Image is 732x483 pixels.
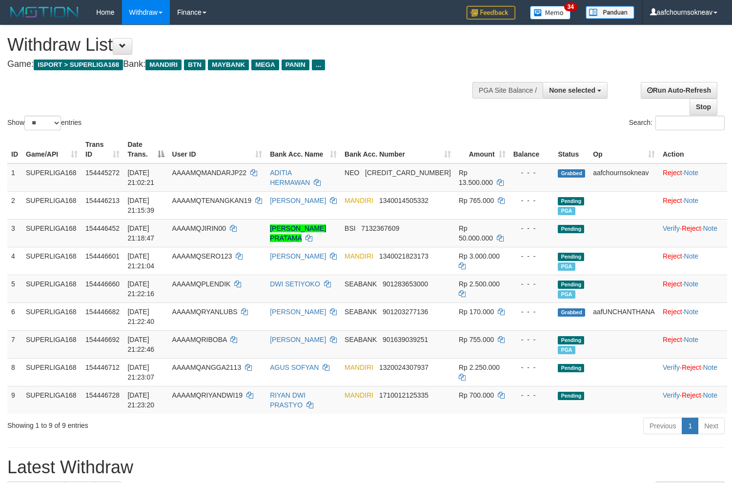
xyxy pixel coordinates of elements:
td: 8 [7,358,22,386]
span: Rp 765.000 [459,197,494,204]
span: [DATE] 21:23:20 [127,391,154,409]
th: Trans ID: activate to sort column ascending [81,136,123,163]
select: Showentries [24,116,61,130]
a: Stop [690,99,717,115]
a: Note [703,363,717,371]
span: Pending [558,281,584,289]
span: Rp 3.000.000 [459,252,500,260]
span: AAAAMQRIBOBA [172,336,227,343]
a: Next [698,418,725,434]
label: Show entries [7,116,81,130]
a: [PERSON_NAME] [270,197,326,204]
h4: Game: Bank: [7,60,478,69]
span: 154446660 [85,280,120,288]
td: · [659,163,727,192]
span: SEABANK [345,280,377,288]
td: SUPERLIGA168 [22,219,81,247]
td: · [659,302,727,330]
td: SUPERLIGA168 [22,330,81,358]
div: - - - [513,279,550,289]
span: SEABANK [345,308,377,316]
th: Op: activate to sort column ascending [589,136,659,163]
a: AGUS SOFYAN [270,363,319,371]
span: BTN [184,60,205,70]
span: Marked by aafchoeunmanni [558,207,575,215]
div: - - - [513,390,550,400]
span: [DATE] 21:22:40 [127,308,154,325]
th: Status [554,136,589,163]
td: · · [659,386,727,414]
a: [PERSON_NAME] PRATAMA [270,224,326,242]
span: MANDIRI [345,197,373,204]
span: Rp 170.000 [459,308,494,316]
span: Copy 901639039251 to clipboard [383,336,428,343]
th: Action [659,136,727,163]
span: Marked by aafromsomean [558,346,575,354]
span: Grabbed [558,169,585,178]
span: 154445272 [85,169,120,177]
a: Run Auto-Refresh [641,82,717,99]
span: [DATE] 21:21:04 [127,252,154,270]
span: NEO [345,169,359,177]
a: Verify [663,391,680,399]
span: MANDIRI [345,363,373,371]
td: SUPERLIGA168 [22,386,81,414]
td: 1 [7,163,22,192]
span: AAAAMQSERO123 [172,252,232,260]
span: Rp 13.500.000 [459,169,493,186]
div: - - - [513,223,550,233]
td: 2 [7,191,22,219]
a: Note [684,336,699,343]
div: - - - [513,307,550,317]
a: Note [684,197,699,204]
td: · [659,330,727,358]
div: - - - [513,168,550,178]
td: 4 [7,247,22,275]
a: Reject [682,224,701,232]
div: PGA Site Balance / [472,82,543,99]
a: Note [703,224,717,232]
td: SUPERLIGA168 [22,302,81,330]
span: 154446682 [85,308,120,316]
span: AAAAMQMANDARJP22 [172,169,246,177]
div: - - - [513,362,550,372]
h1: Withdraw List [7,35,478,55]
td: · · [659,219,727,247]
h1: Latest Withdraw [7,458,725,477]
div: - - - [513,196,550,205]
a: [PERSON_NAME] [270,252,326,260]
span: MANDIRI [345,391,373,399]
a: [PERSON_NAME] [270,308,326,316]
span: BSI [345,224,356,232]
img: MOTION_logo.png [7,5,81,20]
a: Reject [663,252,682,260]
span: Rp 755.000 [459,336,494,343]
span: Pending [558,364,584,372]
span: Copy 1710012125335 to clipboard [379,391,428,399]
a: Note [684,252,699,260]
span: [DATE] 21:15:39 [127,197,154,214]
span: [DATE] 21:18:47 [127,224,154,242]
span: ISPORT > SUPERLIGA168 [34,60,123,70]
span: MANDIRI [145,60,182,70]
a: Note [684,308,699,316]
div: Showing 1 to 9 of 9 entries [7,417,298,430]
a: Reject [663,197,682,204]
a: [PERSON_NAME] [270,336,326,343]
span: Pending [558,336,584,344]
div: - - - [513,251,550,261]
th: User ID: activate to sort column ascending [168,136,266,163]
span: 154446728 [85,391,120,399]
span: Pending [558,253,584,261]
td: aafUNCHANTHANA [589,302,659,330]
td: SUPERLIGA168 [22,163,81,192]
span: AAAAMQRIYANDWI19 [172,391,243,399]
a: ADITIA HERMAWAN [270,169,310,186]
span: 154446213 [85,197,120,204]
th: Bank Acc. Number: activate to sort column ascending [341,136,455,163]
span: AAAAMQRYANLUBS [172,308,238,316]
th: Game/API: activate to sort column ascending [22,136,81,163]
span: Pending [558,197,584,205]
a: Note [703,391,717,399]
a: Reject [682,363,701,371]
